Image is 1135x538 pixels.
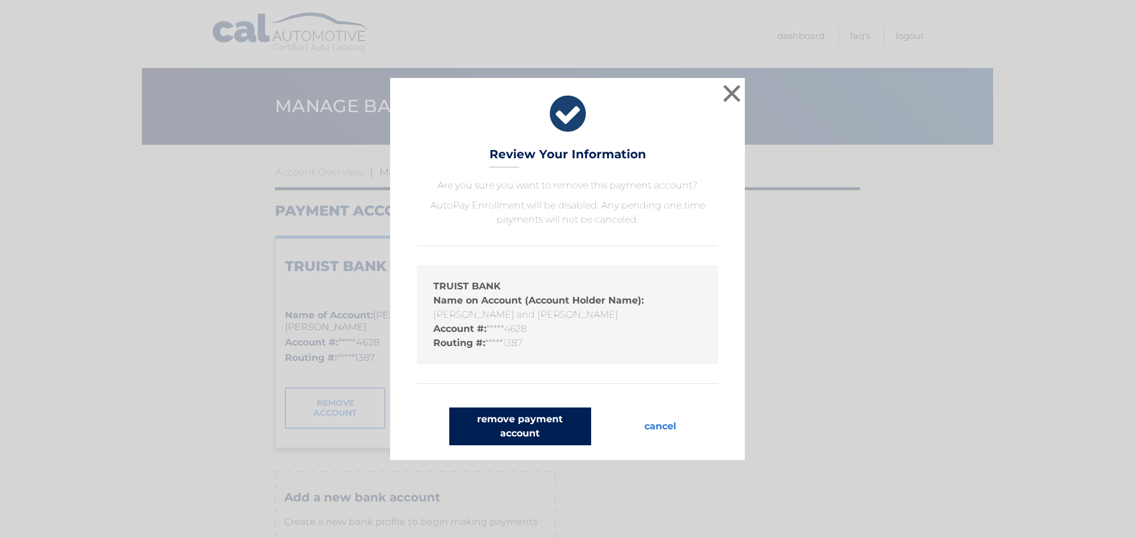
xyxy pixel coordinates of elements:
[433,323,487,334] strong: Account #:
[635,407,686,445] button: cancel
[433,294,702,322] li: [PERSON_NAME] and [PERSON_NAME]
[417,178,718,193] p: Are you sure you want to remove this payment account?
[417,198,718,227] p: AutoPay Enrollment will be disabled. Any pending one time payments will not be canceled.
[720,81,744,105] button: ×
[433,295,644,306] strong: Name on Account (Account Holder Name):
[433,337,485,348] strong: Routing #:
[433,281,501,292] strong: TRUIST BANK
[489,147,646,168] h3: Review Your Information
[449,407,591,445] button: remove payment account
